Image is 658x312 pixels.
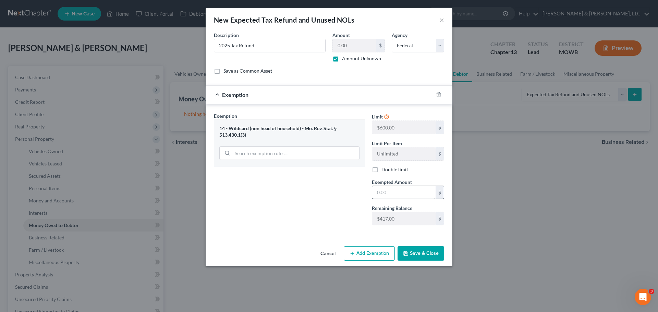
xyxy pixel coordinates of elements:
[439,16,444,24] button: ×
[436,186,444,199] div: $
[332,32,350,39] label: Amount
[635,289,651,305] iframe: Intercom live chat
[392,32,407,39] label: Agency
[372,186,436,199] input: 0.00
[344,246,395,261] button: Add Exemption
[214,32,239,38] span: Description
[372,204,412,212] label: Remaining Balance
[372,140,402,147] label: Limit Per Item
[214,15,355,25] div: New Expected Tax Refund and Unused NOLs
[342,55,381,62] label: Amount Unknown
[232,147,359,160] input: Search exemption rules...
[381,166,408,173] label: Double limit
[372,114,383,120] span: Limit
[372,121,436,134] input: --
[372,147,436,160] input: --
[398,246,444,261] button: Save & Close
[436,121,444,134] div: $
[214,113,237,119] span: Exemption
[219,125,360,138] div: 14 - Wildcard (non head of household) - Mo. Rev. Stat. § 513.430.1(3)
[372,212,436,225] input: --
[649,289,654,294] span: 3
[436,212,444,225] div: $
[372,179,412,185] span: Exempted Amount
[376,39,385,52] div: $
[436,147,444,160] div: $
[333,39,376,52] input: 0.00
[315,247,341,261] button: Cancel
[223,67,272,74] label: Save as Common Asset
[222,91,248,98] span: Exemption
[214,39,325,52] input: Describe...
